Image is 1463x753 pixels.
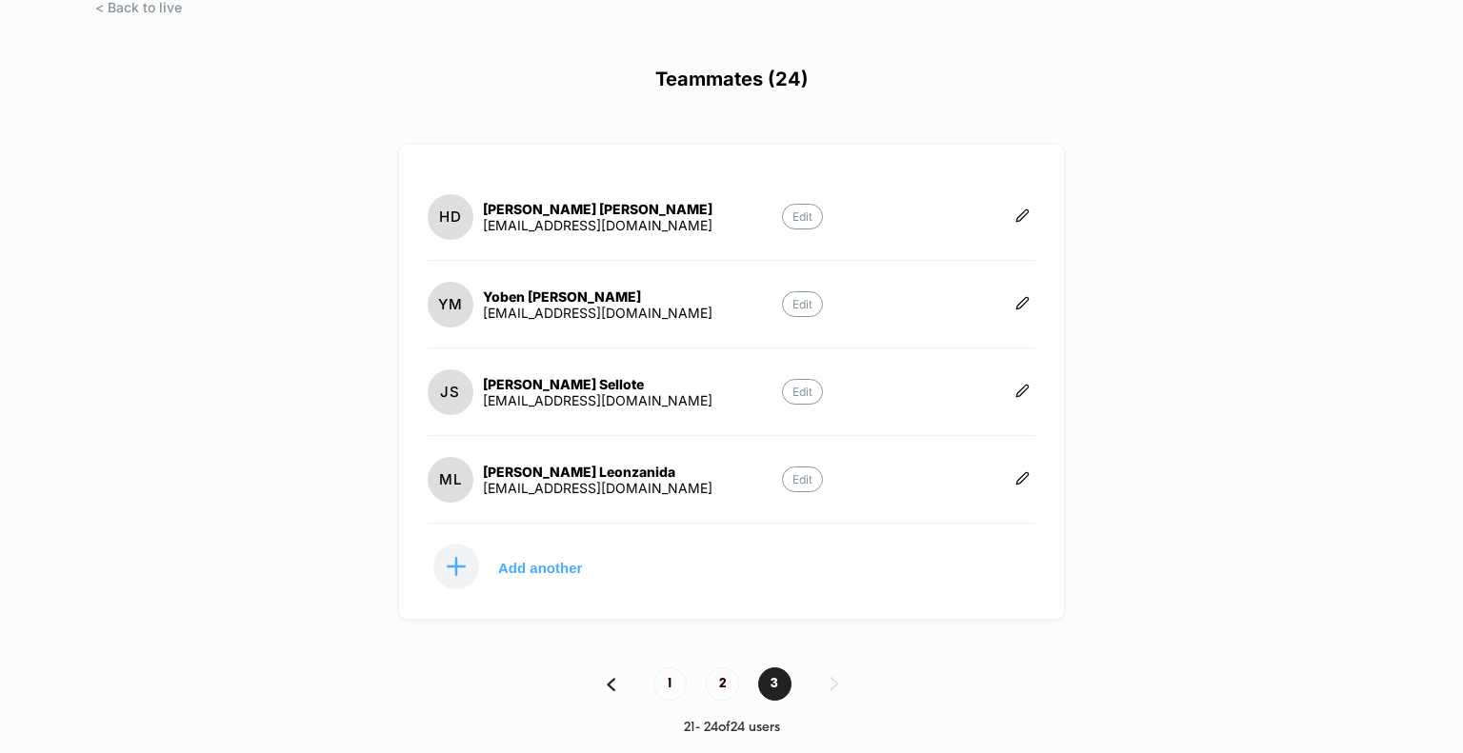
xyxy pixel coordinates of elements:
[439,208,462,226] p: HD
[782,204,823,229] p: Edit
[483,201,712,217] div: [PERSON_NAME] [PERSON_NAME]
[706,667,739,701] span: 2
[653,667,687,701] span: 1
[782,379,823,405] p: Edit
[498,563,582,572] p: Add another
[483,392,712,408] div: [EMAIL_ADDRESS][DOMAIN_NAME]
[483,464,712,480] div: [PERSON_NAME] Leonzanida
[607,678,615,691] img: pagination back
[483,288,712,305] div: Yoben [PERSON_NAME]
[428,543,618,590] button: Add another
[483,376,712,392] div: [PERSON_NAME] Sellote
[782,466,823,492] p: Edit
[782,291,823,317] p: Edit
[440,383,460,401] p: JS
[758,667,792,701] span: 3
[483,217,712,233] div: [EMAIL_ADDRESS][DOMAIN_NAME]
[483,305,712,321] div: [EMAIL_ADDRESS][DOMAIN_NAME]
[439,470,462,488] p: ML
[438,295,463,313] p: YM
[483,480,712,496] div: [EMAIL_ADDRESS][DOMAIN_NAME]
